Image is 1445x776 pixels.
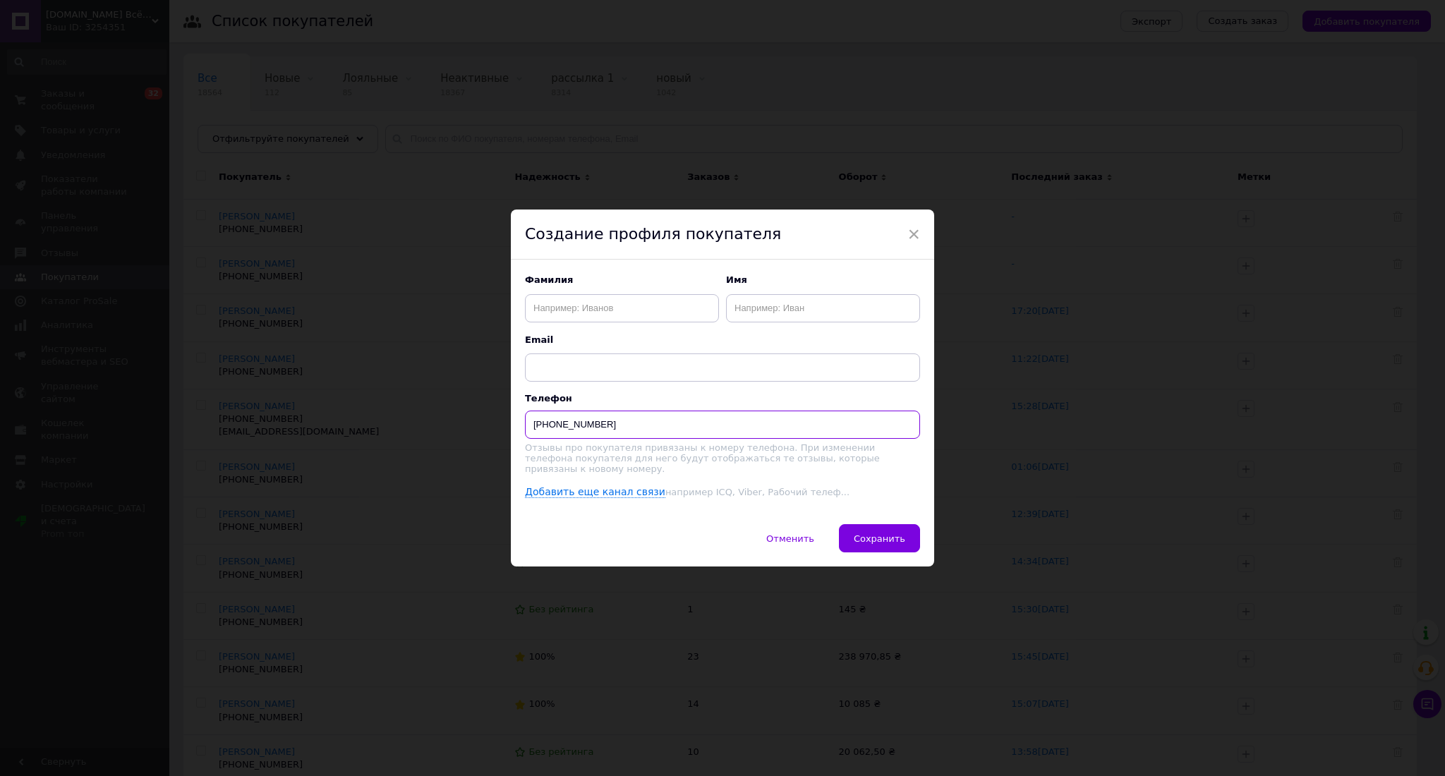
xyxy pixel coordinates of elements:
[525,334,920,346] span: Email
[907,222,920,246] span: ×
[726,274,920,286] span: Имя
[511,210,934,260] div: Создание профиля покупателя
[525,411,920,439] input: +38 096 0000000
[854,533,905,544] span: Сохранить
[525,393,920,404] p: Телефон
[525,274,719,286] span: Фамилия
[525,442,920,474] p: Отзывы про покупателя привязаны к номеру телефона. При изменении телефона покупателя для него буд...
[839,524,920,552] button: Сохранить
[665,487,850,497] span: например ICQ, Viber, Рабочий телеф...
[751,524,829,552] button: Отменить
[525,294,719,322] input: Например: Иванов
[766,533,814,544] span: Отменить
[726,294,920,322] input: Например: Иван
[525,486,665,498] a: Добавить еще канал связи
